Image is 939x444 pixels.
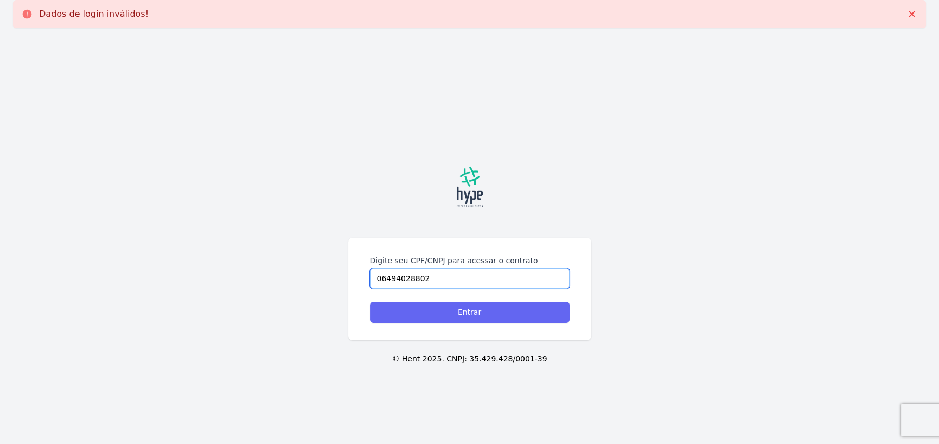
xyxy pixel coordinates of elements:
input: Digite seu CPF ou CNPJ [370,268,570,289]
p: Dados de login inválidos! [39,9,149,20]
input: Entrar [370,302,570,323]
label: Digite seu CPF/CNPJ para acessar o contrato [370,255,570,266]
img: logos_png-03.png [410,153,529,220]
p: © Hent 2025. CNPJ: 35.429.428/0001-39 [17,353,922,365]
